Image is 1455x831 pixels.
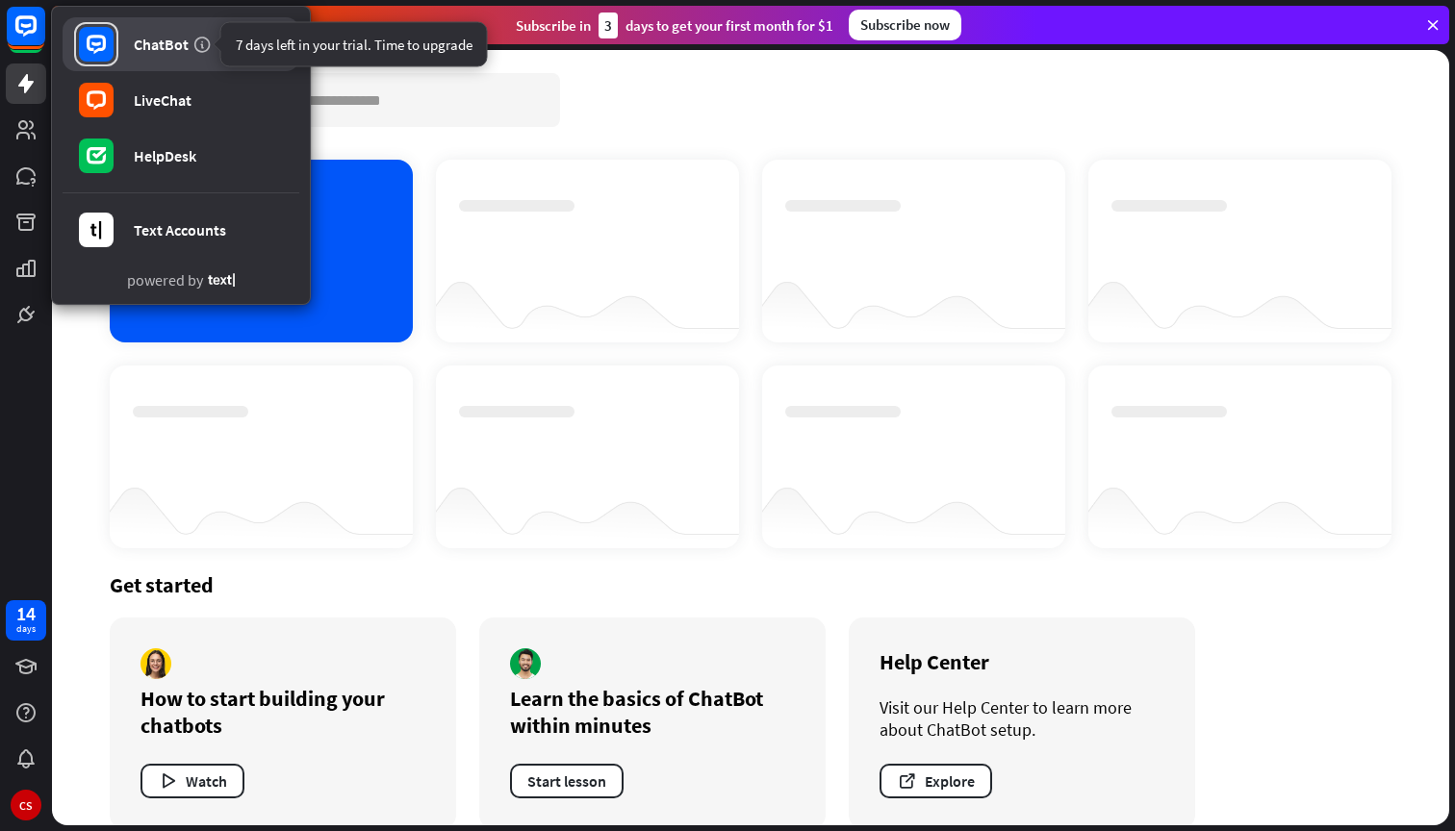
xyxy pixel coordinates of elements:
[849,10,961,40] div: Subscribe now
[516,13,833,38] div: Subscribe in days to get your first month for $1
[510,685,795,739] div: Learn the basics of ChatBot within minutes
[110,571,1391,598] div: Get started
[510,648,541,679] img: author
[6,600,46,641] a: 14 days
[599,13,618,38] div: 3
[140,685,425,739] div: How to start building your chatbots
[16,605,36,622] div: 14
[880,648,1164,675] div: Help Center
[15,8,73,65] button: Open LiveChat chat widget
[140,648,171,679] img: author
[510,764,624,798] button: Start lesson
[880,764,992,798] button: Explore
[140,764,244,798] button: Watch
[11,790,41,820] div: CS
[880,696,1164,741] div: Visit our Help Center to learn more about ChatBot setup.
[16,622,36,636] div: days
